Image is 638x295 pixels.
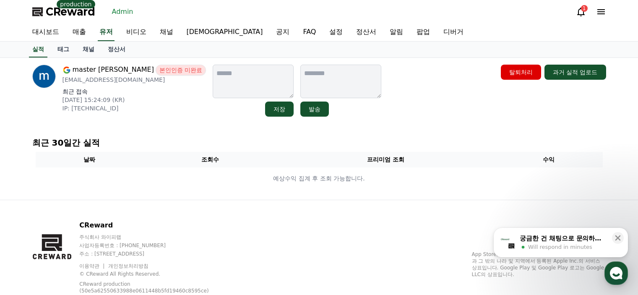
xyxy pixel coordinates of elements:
[383,23,410,41] a: 알림
[29,42,47,57] a: 실적
[98,23,115,41] a: 유저
[79,242,227,249] p: 사업자등록번호 : [PHONE_NUMBER]
[36,174,602,183] p: 예상수익 집계 후 조회 가능합니다.
[108,263,148,269] a: 개인정보처리방침
[62,76,206,84] p: [EMAIL_ADDRESS][DOMAIN_NAME]
[265,102,294,117] button: 저장
[576,7,586,17] a: 1
[120,23,153,41] a: 비디오
[300,102,329,117] button: 발송
[101,42,132,57] a: 정산서
[66,23,93,41] a: 매출
[143,152,277,167] th: 조회수
[180,23,270,41] a: [DEMOGRAPHIC_DATA]
[581,5,588,12] div: 1
[32,5,95,18] a: CReward
[32,65,56,88] img: profile image
[51,42,76,57] a: 태그
[323,23,349,41] a: 설정
[36,152,144,167] th: 날짜
[296,23,323,41] a: FAQ
[79,263,106,269] a: 이용약관
[472,251,606,278] p: App Store, iCloud, iCloud Drive 및 iTunes Store는 미국과 그 밖의 나라 및 지역에서 등록된 Apple Inc.의 서비스 상표입니다. Goo...
[79,234,227,240] p: 주식회사 와이피랩
[109,5,137,18] a: Admin
[410,23,437,41] a: 팝업
[544,65,606,80] button: 과거 실적 업로드
[76,42,101,57] a: 채널
[501,65,541,80] button: 탈퇴처리
[79,271,227,277] p: © CReward All Rights Reserved.
[349,23,383,41] a: 정산서
[26,23,66,41] a: 대시보드
[153,23,180,41] a: 채널
[437,23,470,41] a: 디버거
[79,281,214,294] p: CReward production (50e5a62550633988e0611448b5fd19460c8595ce)
[62,104,206,112] p: IP: [TECHNICAL_ID]
[277,152,495,167] th: 프리미엄 조회
[79,220,227,230] p: CReward
[79,251,227,257] p: 주소 : [STREET_ADDRESS]
[62,87,206,96] p: 최근 접속
[62,96,206,104] p: [DATE] 15:24:09 (KR)
[269,23,296,41] a: 공지
[46,5,95,18] span: CReward
[495,152,603,167] th: 수익
[32,137,606,149] p: 최근 30일간 실적
[156,65,206,76] span: 본인인증 미완료
[73,65,154,76] span: master [PERSON_NAME]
